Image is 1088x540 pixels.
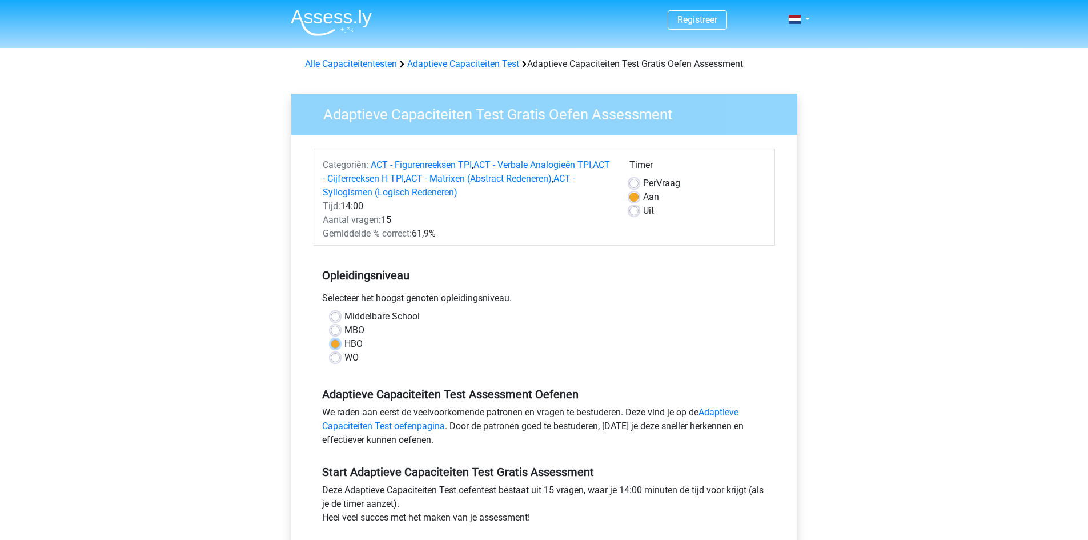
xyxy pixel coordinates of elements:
[344,351,359,365] label: WO
[305,58,397,69] a: Alle Capaciteitentesten
[314,213,621,227] div: 15
[371,159,472,170] a: ACT - Figurenreeksen TPI
[314,291,775,310] div: Selecteer het hoogst genoten opleidingsniveau.
[323,201,340,211] span: Tijd:
[291,9,372,36] img: Assessly
[323,159,368,170] span: Categoriën:
[314,199,621,213] div: 14:00
[322,264,766,287] h5: Opleidingsniveau
[314,483,775,529] div: Deze Adaptieve Capaciteiten Test oefentest bestaat uit 15 vragen, waar je 14:00 minuten de tijd v...
[643,178,656,189] span: Per
[314,406,775,451] div: We raden aan eerst de veelvoorkomende patronen en vragen te bestuderen. Deze vind je op de . Door...
[344,337,363,351] label: HBO
[323,228,412,239] span: Gemiddelde % correct:
[314,158,621,199] div: , , , ,
[314,227,621,241] div: 61,9%
[300,57,788,71] div: Adaptieve Capaciteiten Test Gratis Oefen Assessment
[473,159,591,170] a: ACT - Verbale Analogieën TPI
[643,190,659,204] label: Aan
[406,173,552,184] a: ACT - Matrixen (Abstract Redeneren)
[643,204,654,218] label: Uit
[407,58,519,69] a: Adaptieve Capaciteiten Test
[323,173,575,198] a: ACT - Syllogismen (Logisch Redeneren)
[344,323,364,337] label: MBO
[677,14,717,25] a: Registreer
[310,101,789,123] h3: Adaptieve Capaciteiten Test Gratis Oefen Assessment
[629,158,766,177] div: Timer
[322,387,766,401] h5: Adaptieve Capaciteiten Test Assessment Oefenen
[643,177,680,190] label: Vraag
[323,214,381,225] span: Aantal vragen:
[344,310,420,323] label: Middelbare School
[322,465,766,479] h5: Start Adaptieve Capaciteiten Test Gratis Assessment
